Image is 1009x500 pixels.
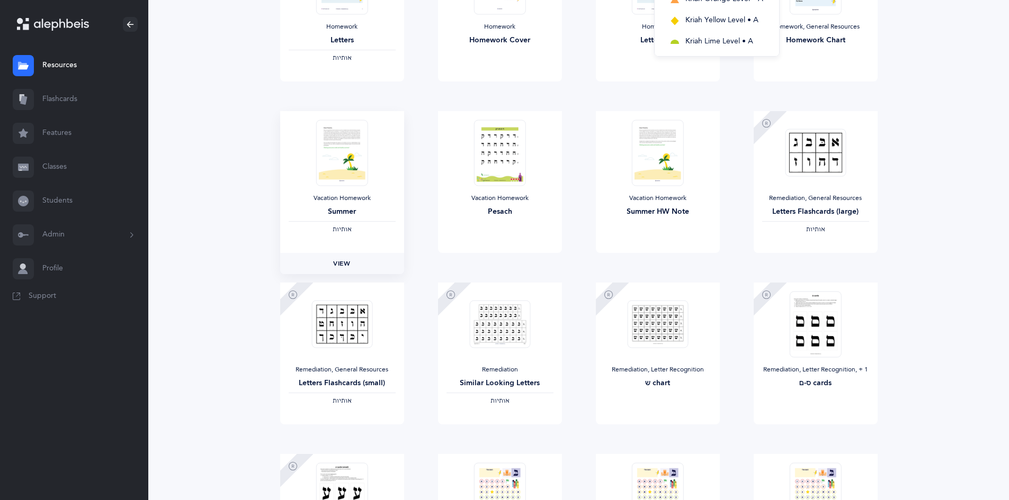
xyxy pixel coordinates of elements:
[762,366,869,374] div: Remediation, Letter Recognition‪, + 1‬
[289,23,396,31] div: Homework
[447,206,553,217] div: Pesach
[604,366,711,374] div: Remediation, Letter Recognition
[289,35,396,46] div: Letters
[604,35,711,46] div: Letters (K)
[447,378,553,389] div: Similar Looking Letters
[316,120,368,186] img: Summer_L1_LetterFluency_thumbnail_1685022893.png
[447,23,553,31] div: Homework
[762,206,869,217] div: Letters Flashcards (large)
[604,194,711,203] div: Vacation Homework
[762,35,869,46] div: Homework Chart
[469,300,530,348] img: similar_letters_charts_thumbnail_1634531170.png
[604,23,711,31] div: Homework
[806,225,825,233] span: ‫אותיות‬
[289,206,396,217] div: Summer
[785,129,846,177] img: Letters_flashcards_Large_thumbnail_1612303125.png
[447,366,553,374] div: Remediation
[663,10,771,31] button: Kriah Yellow Level • A
[447,35,553,46] div: Homework Cover
[333,225,352,233] span: ‫אותיות‬
[289,194,396,203] div: Vacation Homework
[474,120,525,186] img: Pesach_EN_thumbnail_1743021875.png
[604,206,711,217] div: Summer HW Note
[289,378,396,389] div: Letters Flashcards (small)
[762,378,869,389] div: ס-ם cards
[663,31,771,52] button: Kriah Lime Level • A
[333,397,352,404] span: ‫אותיות‬
[663,52,771,74] button: Kriah Green Level • A
[627,300,688,348] img: %D7%A9%D7%81_%D7%A9%D7%82_Chart_thumbnail_1754248402.png
[762,194,869,203] div: Remediation, General Resources
[311,300,372,348] img: Letters_Flashcards_Mini_thumbnail_1612303140.png
[762,23,869,31] div: Homework, General Resources
[631,120,683,186] img: Alternate_Summer_Note_thumbnail_1749564978.png
[604,378,711,389] div: ש chart
[685,16,758,24] span: Kriah Yellow Level • A
[280,253,404,274] a: View
[333,54,352,61] span: ‫אותיות‬
[447,194,553,203] div: Vacation Homework
[490,397,510,404] span: ‫אותיות‬
[789,291,841,357] img: %D7%A1_%D7%A2_cards_thumbnail_1754248723.png
[333,259,350,268] span: View
[289,366,396,374] div: Remediation, General Resources
[685,37,753,46] span: Kriah Lime Level • A
[29,291,56,302] span: Support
